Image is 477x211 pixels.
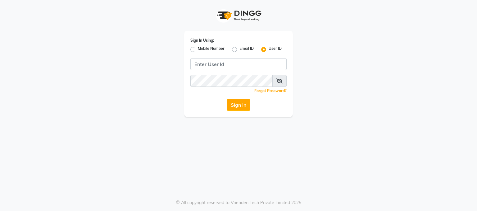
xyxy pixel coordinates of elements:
label: User ID [269,46,282,53]
input: Username [190,75,273,87]
label: Email ID [239,46,254,53]
label: Sign In Using: [190,38,214,43]
input: Username [190,58,287,70]
img: logo1.svg [214,6,263,25]
label: Mobile Number [198,46,225,53]
a: Forgot Password? [254,88,287,93]
button: Sign In [227,99,250,111]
